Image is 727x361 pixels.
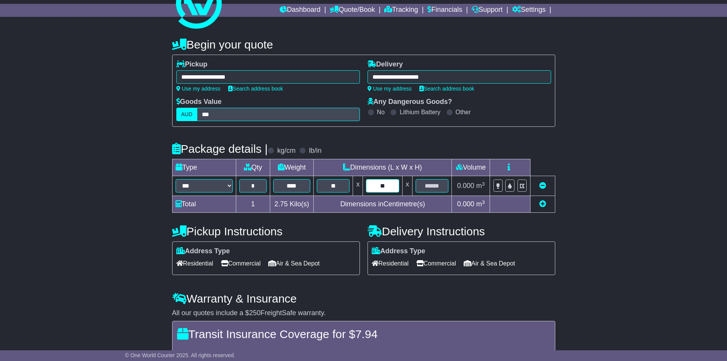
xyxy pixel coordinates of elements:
td: Dimensions (L x W x H) [313,159,452,176]
a: Use my address [176,86,221,92]
a: Quote/Book [330,4,375,17]
label: Delivery [368,60,403,69]
a: Search address book [419,86,474,92]
a: Remove this item [539,182,546,189]
a: Search address book [228,86,283,92]
span: 250 [249,309,261,317]
span: Air & Sea Depot [268,257,320,269]
h4: Warranty & Insurance [172,292,555,305]
span: 2.75 [274,200,288,208]
sup: 3 [482,181,485,187]
td: Total [172,196,236,213]
a: Support [472,4,503,17]
label: Address Type [176,247,230,256]
td: x [402,176,412,196]
div: All our quotes include a $ FreightSafe warranty. [172,309,555,317]
span: m [476,182,485,189]
span: Residential [372,257,409,269]
span: 0.000 [457,200,474,208]
h4: Pickup Instructions [172,225,360,238]
a: Use my address [368,86,412,92]
a: Financials [427,4,462,17]
span: m [476,200,485,208]
label: Pickup [176,60,208,69]
a: Dashboard [280,4,321,17]
h4: Package details | [172,142,268,155]
label: lb/in [309,147,321,155]
label: Other [456,108,471,116]
label: No [377,108,385,116]
a: Tracking [384,4,418,17]
td: Qty [236,159,270,176]
h4: Begin your quote [172,38,555,51]
span: © One World Courier 2025. All rights reserved. [125,352,235,358]
label: AUD [176,108,198,121]
span: Commercial [416,257,456,269]
span: Residential [176,257,213,269]
span: Air & Sea Depot [464,257,515,269]
td: Weight [270,159,313,176]
td: Dimensions in Centimetre(s) [313,196,452,213]
a: Settings [512,4,546,17]
h4: Transit Insurance Coverage for $ [177,328,550,340]
span: 7.94 [355,328,377,340]
a: Add new item [539,200,546,208]
td: Volume [452,159,490,176]
td: Kilo(s) [270,196,313,213]
span: Commercial [221,257,261,269]
label: kg/cm [277,147,295,155]
td: 1 [236,196,270,213]
label: Goods Value [176,98,222,106]
span: 0.000 [457,182,474,189]
label: Lithium Battery [400,108,440,116]
sup: 3 [482,199,485,205]
label: Address Type [372,247,426,256]
td: x [353,176,363,196]
h4: Delivery Instructions [368,225,555,238]
label: Any Dangerous Goods? [368,98,452,106]
td: Type [172,159,236,176]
